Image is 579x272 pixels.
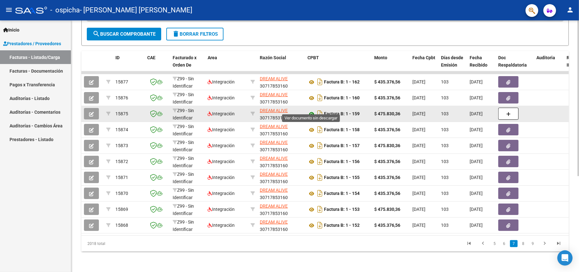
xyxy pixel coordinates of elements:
[490,238,500,249] li: page 5
[260,92,288,97] span: DREAM ALIVE
[412,55,435,60] span: Fecha Cpbt
[470,95,483,100] span: [DATE]
[208,223,235,228] span: Integración
[470,111,483,116] span: [DATE]
[557,250,573,266] div: Open Intercom Messenger
[510,240,518,247] a: 7
[491,240,499,247] a: 5
[260,107,302,120] div: 30717853160
[374,223,400,228] strong: $ 435.376,56
[441,143,449,148] span: 103
[412,159,425,164] span: [DATE]
[208,143,235,148] span: Integración
[509,238,519,249] li: page 7
[316,188,324,198] i: Descargar documento
[441,95,449,100] span: 103
[412,223,425,228] span: [DATE]
[260,188,288,193] span: DREAM ALIVE
[260,55,286,60] span: Razón Social
[80,3,192,17] span: - [PERSON_NAME] [PERSON_NAME]
[412,127,425,132] span: [DATE]
[374,159,400,164] strong: $ 435.376,56
[553,240,565,247] a: go to last page
[260,187,302,200] div: 30717853160
[173,124,194,136] span: Z99 - Sin Identificar
[260,204,288,209] span: DREAM ALIVE
[93,31,155,37] span: Buscar Comprobante
[496,51,534,79] datatable-header-cell: Doc Respaldatoria
[260,156,288,161] span: DREAM ALIVE
[260,139,302,152] div: 30717853160
[412,175,425,180] span: [DATE]
[50,3,80,17] span: - ospicha
[260,203,302,216] div: 30717853160
[208,159,235,164] span: Integración
[438,51,467,79] datatable-header-cell: Días desde Emisión
[529,240,537,247] a: 9
[173,140,194,152] span: Z99 - Sin Identificar
[372,51,410,79] datatable-header-cell: Monto
[173,55,196,68] span: Facturado x Orden De
[115,191,128,196] span: 15870
[208,111,235,116] span: Integración
[208,55,217,60] span: Area
[173,108,194,120] span: Z99 - Sin Identificar
[173,172,194,184] span: Z99 - Sin Identificar
[374,79,400,84] strong: $ 435.376,56
[412,191,425,196] span: [DATE]
[87,28,161,40] button: Buscar Comprobante
[260,172,288,177] span: DREAM ALIVE
[260,76,288,81] span: DREAM ALIVE
[324,159,360,164] strong: Factura B: 1 - 156
[93,30,100,38] mat-icon: search
[470,127,483,132] span: [DATE]
[441,191,449,196] span: 103
[316,204,324,214] i: Descargar documento
[324,223,360,228] strong: Factura B: 1 - 152
[260,123,302,136] div: 30717853160
[208,207,235,212] span: Integración
[170,51,205,79] datatable-header-cell: Facturado x Orden De
[115,223,128,228] span: 15868
[147,55,155,60] span: CAE
[260,218,302,232] div: 30717853160
[208,95,235,100] span: Integración
[260,124,288,129] span: DREAM ALIVE
[374,127,400,132] strong: $ 435.376,56
[441,175,449,180] span: 103
[324,80,360,85] strong: Factura B: 1 - 162
[115,111,128,116] span: 15875
[115,127,128,132] span: 15874
[208,127,235,132] span: Integración
[115,159,128,164] span: 15872
[173,204,194,216] span: Z99 - Sin Identificar
[316,220,324,230] i: Descargar documento
[374,95,400,100] strong: $ 435.376,56
[324,207,360,212] strong: Factura B: 1 - 153
[374,207,400,212] strong: $ 475.830,36
[412,79,425,84] span: [DATE]
[324,127,360,132] strong: Factura B: 1 - 158
[470,175,483,180] span: [DATE]
[316,109,324,119] i: Descargar documento
[470,191,483,196] span: [DATE]
[115,207,128,212] span: 15869
[145,51,170,79] datatable-header-cell: CAE
[173,188,194,200] span: Z99 - Sin Identificar
[500,238,509,249] li: page 6
[260,171,302,184] div: 30717853160
[470,79,483,84] span: [DATE]
[81,236,178,252] div: 2018 total
[205,51,248,79] datatable-header-cell: Area
[324,111,360,117] strong: Factura B: 1 - 159
[412,111,425,116] span: [DATE]
[260,108,288,113] span: DREAM ALIVE
[166,28,224,40] button: Borrar Filtros
[467,51,496,79] datatable-header-cell: Fecha Recibido
[173,156,194,168] span: Z99 - Sin Identificar
[260,91,302,104] div: 30717853160
[536,55,555,60] span: Auditoria
[316,172,324,183] i: Descargar documento
[260,140,288,145] span: DREAM ALIVE
[528,238,538,249] li: page 9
